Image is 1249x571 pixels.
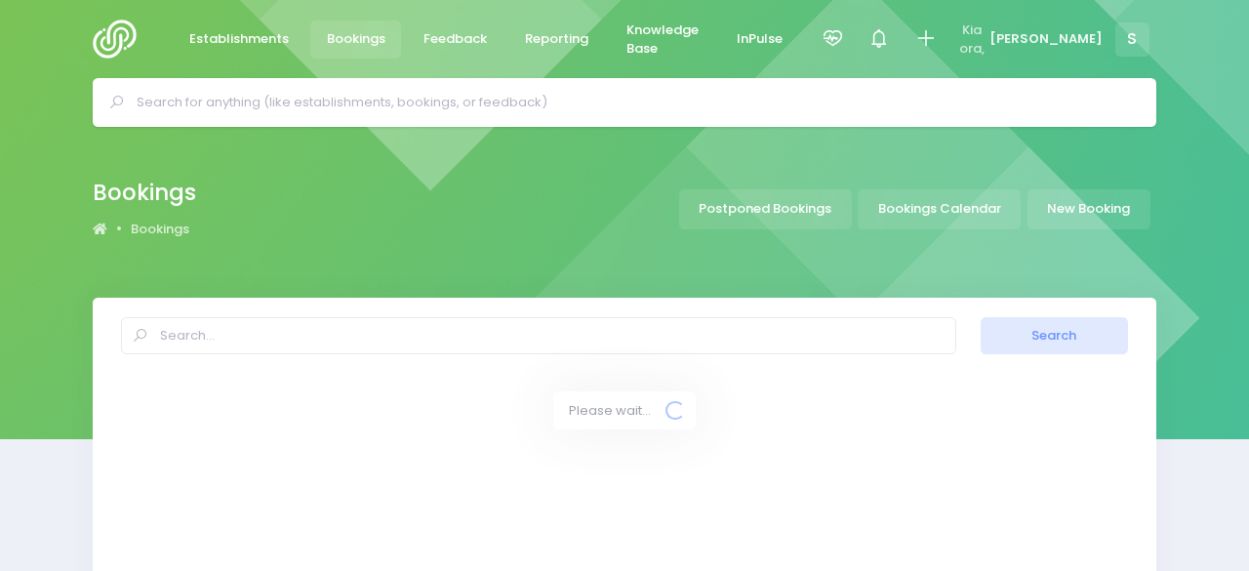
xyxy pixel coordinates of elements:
[1115,22,1149,57] span: S
[981,317,1128,354] button: Search
[958,20,987,59] span: Kia ora,
[407,20,503,59] a: Feedback
[989,29,1103,49] span: [PERSON_NAME]
[310,20,401,59] a: Bookings
[327,29,385,49] span: Bookings
[508,20,604,59] a: Reporting
[423,29,487,49] span: Feedback
[173,20,304,59] a: Establishments
[131,220,189,239] a: Bookings
[679,189,852,229] a: Postponed Bookings
[93,20,148,59] img: Logo
[610,11,714,68] a: Knowledge Base
[553,391,665,429] span: Please wait...
[720,20,798,59] a: InPulse
[737,29,783,49] span: InPulse
[121,317,955,354] input: Search...
[93,180,196,206] h2: Bookings
[525,29,588,49] span: Reporting
[137,88,1129,117] input: Search for anything (like establishments, bookings, or feedback)
[189,29,289,49] span: Establishments
[1027,189,1150,229] a: New Booking
[858,189,1021,229] a: Bookings Calendar
[626,20,699,59] span: Knowledge Base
